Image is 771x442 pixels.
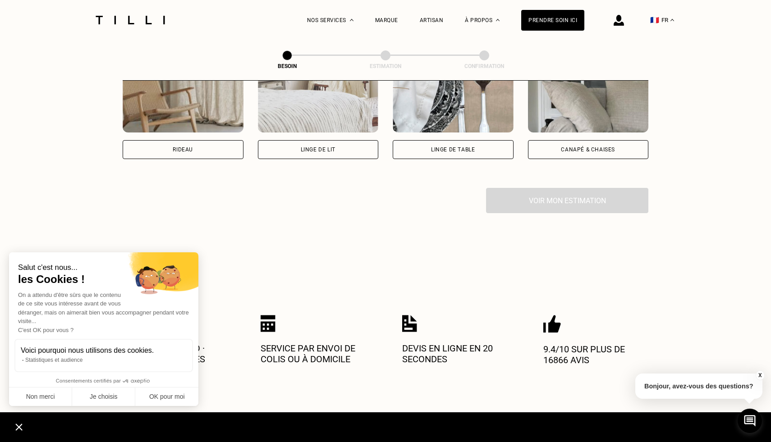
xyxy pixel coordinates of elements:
[173,147,193,152] div: Rideau
[393,51,514,132] img: Tilli retouche votre Linge de table
[301,147,335,152] div: Linge de lit
[402,315,417,332] img: Icon
[375,17,398,23] a: Marque
[431,147,475,152] div: Linge de table
[614,15,624,26] img: icône connexion
[496,19,500,21] img: Menu déroulant à propos
[340,63,431,69] div: Estimation
[92,16,168,24] img: Logo du service de couturière Tilli
[543,344,652,365] p: 9.4/10 sur plus de 16866 avis
[261,343,369,365] p: Service par envoi de colis ou à domicile
[350,19,353,21] img: Menu déroulant
[670,19,674,21] img: menu déroulant
[528,51,649,132] img: Tilli retouche votre Canapé & chaises
[561,147,615,152] div: Canapé & chaises
[755,370,764,380] button: X
[242,63,332,69] div: Besoin
[635,374,762,399] p: Bonjour, avez-vous des questions?
[261,315,275,332] img: Icon
[420,17,444,23] a: Artisan
[123,51,243,132] img: Tilli retouche votre Rideau
[402,343,510,365] p: Devis en ligne en 20 secondes
[543,315,561,333] img: Icon
[521,10,584,31] a: Prendre soin ici
[258,51,379,132] img: Tilli retouche votre Linge de lit
[650,16,659,24] span: 🇫🇷
[439,63,529,69] div: Confirmation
